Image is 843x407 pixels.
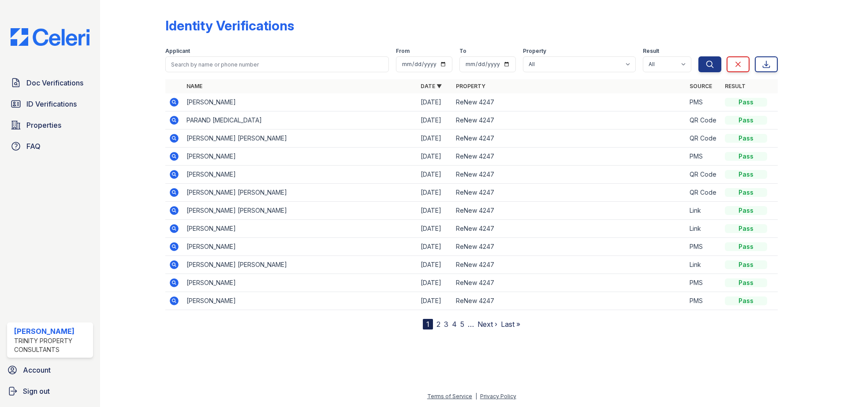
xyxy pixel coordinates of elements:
[686,184,721,202] td: QR Code
[165,18,294,33] div: Identity Verifications
[452,256,686,274] td: ReNew 4247
[421,83,442,89] a: Date ▼
[7,95,93,113] a: ID Verifications
[452,274,686,292] td: ReNew 4247
[477,320,497,329] a: Next ›
[686,274,721,292] td: PMS
[725,206,767,215] div: Pass
[417,256,452,274] td: [DATE]
[475,393,477,400] div: |
[452,166,686,184] td: ReNew 4247
[686,111,721,129] td: QR Code
[725,242,767,251] div: Pass
[444,320,448,329] a: 3
[187,83,202,89] a: Name
[480,393,516,400] a: Privacy Policy
[686,93,721,111] td: PMS
[183,202,417,220] td: [PERSON_NAME] [PERSON_NAME]
[686,220,721,238] td: Link
[7,74,93,92] a: Doc Verifications
[417,202,452,220] td: [DATE]
[436,320,440,329] a: 2
[459,48,466,55] label: To
[417,166,452,184] td: [DATE]
[501,320,520,329] a: Last »
[686,256,721,274] td: Link
[26,141,41,152] span: FAQ
[183,93,417,111] td: [PERSON_NAME]
[417,274,452,292] td: [DATE]
[725,134,767,143] div: Pass
[165,48,190,55] label: Applicant
[183,148,417,166] td: [PERSON_NAME]
[183,166,417,184] td: [PERSON_NAME]
[23,365,51,375] span: Account
[417,129,452,148] td: [DATE]
[417,238,452,256] td: [DATE]
[452,93,686,111] td: ReNew 4247
[4,28,97,46] img: CE_Logo_Blue-a8612792a0a2168367f1c8372b55b34899dd931a85d93a1a3d3e32e68fde9ad4.png
[183,238,417,256] td: [PERSON_NAME]
[456,83,485,89] a: Property
[4,382,97,400] a: Sign out
[452,202,686,220] td: ReNew 4247
[725,152,767,161] div: Pass
[7,116,93,134] a: Properties
[725,83,746,89] a: Result
[417,184,452,202] td: [DATE]
[725,296,767,305] div: Pass
[4,361,97,379] a: Account
[452,129,686,148] td: ReNew 4247
[183,220,417,238] td: [PERSON_NAME]
[686,129,721,148] td: QR Code
[725,170,767,179] div: Pass
[183,111,417,129] td: PARAND [MEDICAL_DATA]
[183,184,417,202] td: [PERSON_NAME] [PERSON_NAME]
[23,386,50,396] span: Sign out
[26,99,77,109] span: ID Verifications
[643,48,659,55] label: Result
[14,337,90,354] div: Trinity Property Consultants
[417,148,452,166] td: [DATE]
[523,48,546,55] label: Property
[423,319,433,329] div: 1
[452,320,457,329] a: 4
[686,238,721,256] td: PMS
[452,292,686,310] td: ReNew 4247
[725,260,767,269] div: Pass
[183,129,417,148] td: [PERSON_NAME] [PERSON_NAME]
[725,116,767,125] div: Pass
[452,220,686,238] td: ReNew 4247
[7,137,93,155] a: FAQ
[725,278,767,287] div: Pass
[183,274,417,292] td: [PERSON_NAME]
[417,220,452,238] td: [DATE]
[725,224,767,233] div: Pass
[686,292,721,310] td: PMS
[165,56,389,72] input: Search by name or phone number
[452,148,686,166] td: ReNew 4247
[396,48,410,55] label: From
[183,292,417,310] td: [PERSON_NAME]
[452,184,686,202] td: ReNew 4247
[690,83,712,89] a: Source
[427,393,472,400] a: Terms of Service
[26,120,61,130] span: Properties
[417,292,452,310] td: [DATE]
[725,188,767,197] div: Pass
[686,166,721,184] td: QR Code
[26,78,83,88] span: Doc Verifications
[725,98,767,107] div: Pass
[417,111,452,129] td: [DATE]
[183,256,417,274] td: [PERSON_NAME] [PERSON_NAME]
[452,111,686,129] td: ReNew 4247
[14,326,90,337] div: [PERSON_NAME]
[417,93,452,111] td: [DATE]
[452,238,686,256] td: ReNew 4247
[686,202,721,220] td: Link
[460,320,464,329] a: 5
[686,148,721,166] td: PMS
[468,319,474,329] span: …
